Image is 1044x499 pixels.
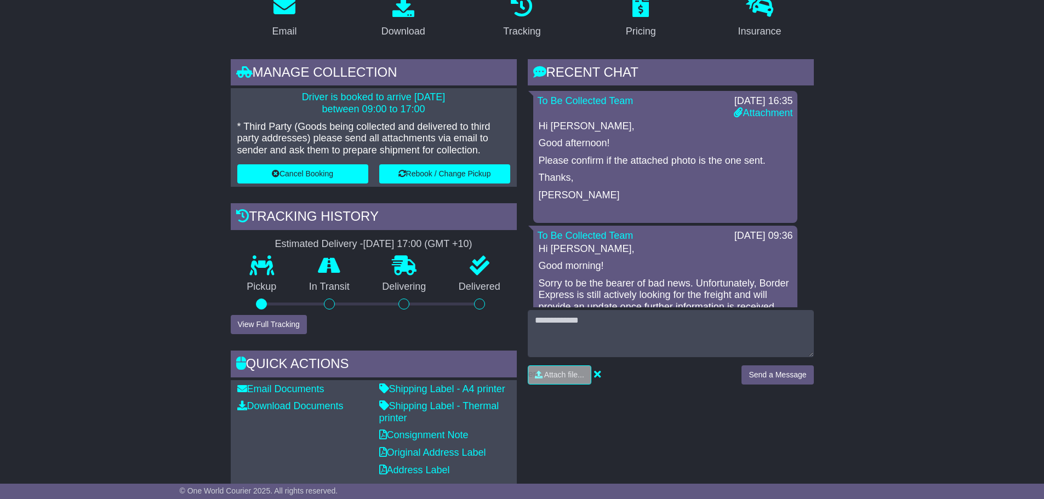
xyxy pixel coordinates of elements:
[237,400,344,411] a: Download Documents
[539,121,792,133] p: Hi [PERSON_NAME],
[734,107,792,118] a: Attachment
[379,164,510,183] button: Rebook / Change Pickup
[231,315,307,334] button: View Full Tracking
[363,238,472,250] div: [DATE] 17:00 (GMT +10)
[538,95,634,106] a: To Be Collected Team
[379,447,486,458] a: Original Address Label
[626,24,656,39] div: Pricing
[741,365,813,385] button: Send a Message
[539,190,792,202] p: [PERSON_NAME]
[539,155,792,167] p: Please confirm if the attached photo is the one sent.
[528,59,814,89] div: RECENT CHAT
[442,281,517,293] p: Delivered
[231,203,517,233] div: Tracking history
[237,383,324,394] a: Email Documents
[180,486,338,495] span: © One World Courier 2025. All rights reserved.
[293,281,366,293] p: In Transit
[738,24,781,39] div: Insurance
[379,400,499,423] a: Shipping Label - Thermal printer
[538,230,634,241] a: To Be Collected Team
[237,91,510,115] p: Driver is booked to arrive [DATE] between 09:00 to 17:00
[379,464,450,475] a: Address Label
[231,238,517,250] div: Estimated Delivery -
[231,59,517,89] div: Manage collection
[237,164,368,183] button: Cancel Booking
[539,243,792,255] p: Hi [PERSON_NAME],
[734,230,793,242] div: [DATE] 09:36
[539,260,792,272] p: Good morning!
[231,281,293,293] p: Pickup
[379,383,505,394] a: Shipping Label - A4 printer
[272,24,296,39] div: Email
[231,351,517,380] div: Quick Actions
[539,172,792,184] p: Thanks,
[366,281,443,293] p: Delivering
[503,24,540,39] div: Tracking
[381,24,425,39] div: Download
[379,429,469,440] a: Consignment Note
[539,278,792,325] p: Sorry to be the bearer of bad news. Unfortunately, Border Express is still actively looking for t...
[539,137,792,150] p: Good afternoon!
[237,121,510,157] p: * Third Party (Goods being collected and delivered to third party addresses) please send all atta...
[734,95,792,107] div: [DATE] 16:35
